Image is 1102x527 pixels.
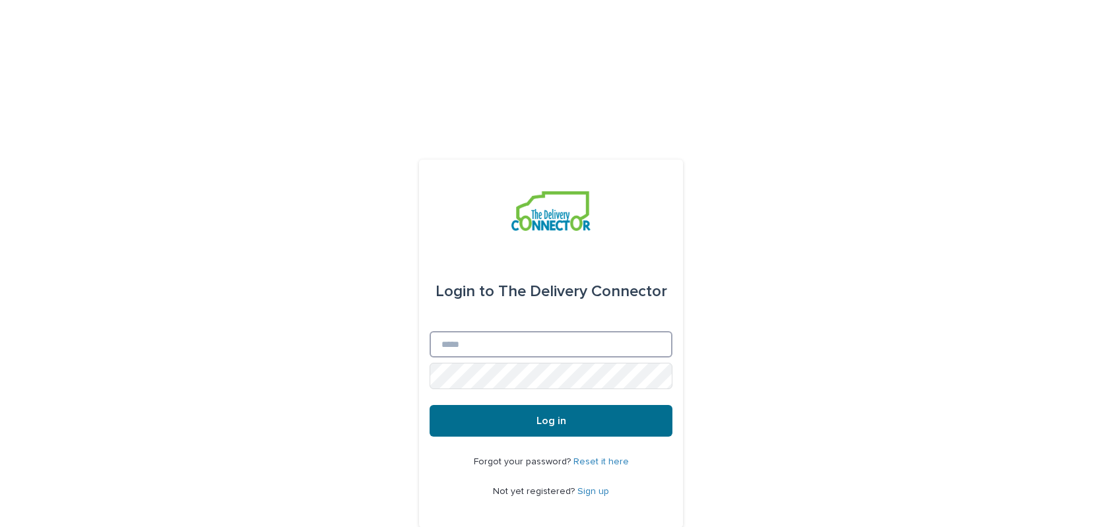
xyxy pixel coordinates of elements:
span: Forgot your password? [474,457,573,466]
span: Login to [436,284,494,299]
a: Sign up [577,487,609,496]
a: Reset it here [573,457,629,466]
div: The Delivery Connector [436,273,667,310]
span: Log in [536,416,566,426]
span: Not yet registered? [493,487,577,496]
button: Log in [430,405,672,437]
img: aCWQmA6OSGG0Kwt8cj3c [511,191,590,231]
